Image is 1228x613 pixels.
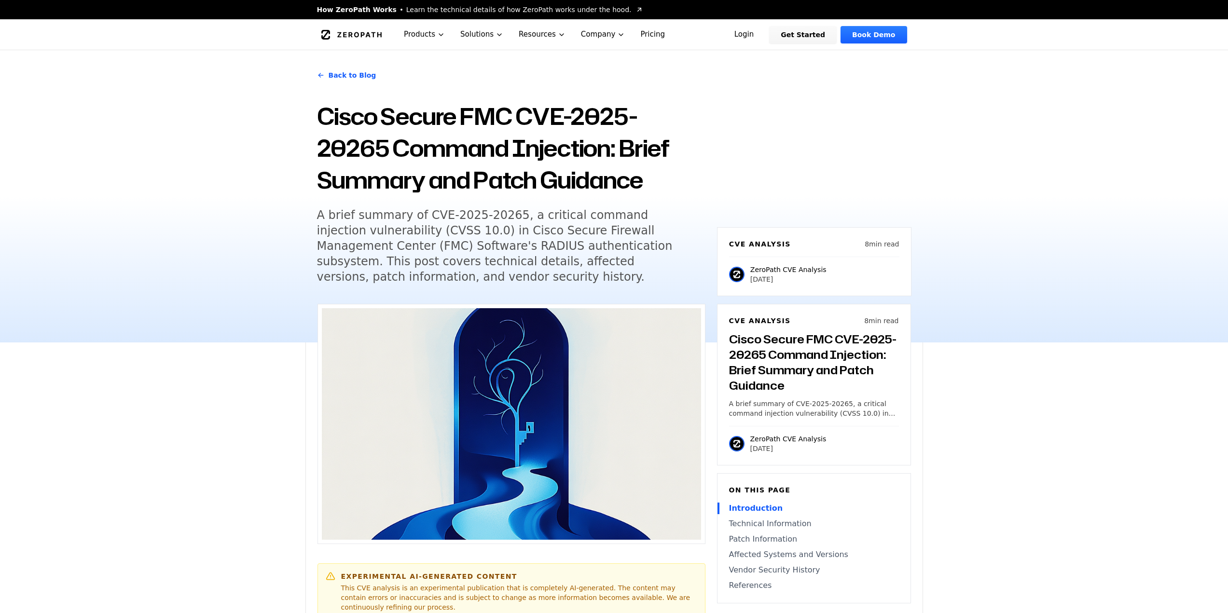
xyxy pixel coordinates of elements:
[769,26,837,43] a: Get Started
[317,207,688,285] h5: A brief summary of CVE-2025-20265, a critical command injection vulnerability (CVSS 10.0) in Cisc...
[729,518,899,530] a: Technical Information
[750,265,827,274] p: ZeroPath CVE Analysis
[729,316,791,326] h6: CVE Analysis
[729,331,899,393] h3: Cisco Secure FMC CVE-2025-20265 Command Injection: Brief Summary and Patch Guidance
[341,572,697,581] h6: Experimental AI-Generated Content
[729,267,745,282] img: ZeroPath CVE Analysis
[341,583,697,612] p: This CVE analysis is an experimental publication that is completely AI-generated. The content may...
[729,580,899,591] a: References
[396,19,453,50] button: Products
[317,62,376,89] a: Back to Blog
[723,26,766,43] a: Login
[865,239,899,249] p: 8 min read
[322,308,701,540] img: Cisco Secure FMC CVE-2025-20265 Command Injection: Brief Summary and Patch Guidance
[729,399,899,418] p: A brief summary of CVE-2025-20265, a critical command injection vulnerability (CVSS 10.0) in Cisc...
[729,549,899,560] a: Affected Systems and Versions
[729,436,745,451] img: ZeroPath CVE Analysis
[305,19,923,50] nav: Global
[453,19,511,50] button: Solutions
[406,5,632,14] span: Learn the technical details of how ZeroPath works under the hood.
[729,564,899,576] a: Vendor Security History
[573,19,633,50] button: Company
[633,19,673,50] a: Pricing
[750,434,827,444] p: ZeroPath CVE Analysis
[729,503,899,514] a: Introduction
[317,100,705,196] h1: Cisco Secure FMC CVE-2025-20265 Command Injection: Brief Summary and Patch Guidance
[729,533,899,545] a: Patch Information
[729,239,791,249] h6: CVE Analysis
[864,316,898,326] p: 8 min read
[750,444,827,453] p: [DATE]
[511,19,573,50] button: Resources
[317,5,397,14] span: How ZeroPath Works
[750,274,827,284] p: [DATE]
[729,485,899,495] h6: On this page
[841,26,907,43] a: Book Demo
[317,5,643,14] a: How ZeroPath WorksLearn the technical details of how ZeroPath works under the hood.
